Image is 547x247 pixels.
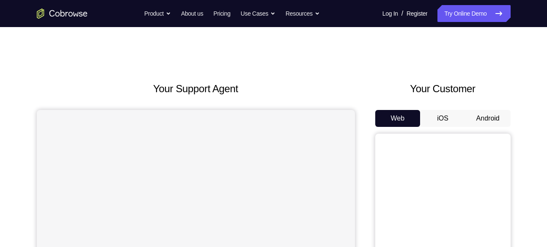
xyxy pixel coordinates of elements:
[37,8,88,19] a: Go to the home page
[181,5,203,22] a: About us
[37,81,355,96] h2: Your Support Agent
[213,5,230,22] a: Pricing
[375,81,511,96] h2: Your Customer
[382,5,398,22] a: Log In
[437,5,510,22] a: Try Online Demo
[407,5,427,22] a: Register
[375,110,421,127] button: Web
[144,5,171,22] button: Product
[420,110,465,127] button: iOS
[401,8,403,19] span: /
[241,5,275,22] button: Use Cases
[465,110,511,127] button: Android
[286,5,320,22] button: Resources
